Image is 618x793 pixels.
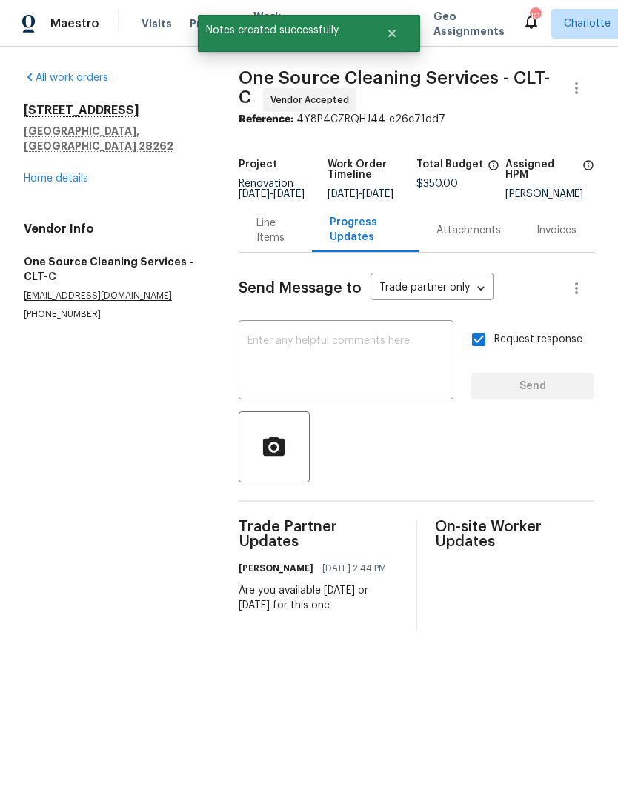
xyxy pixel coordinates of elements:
[328,159,416,180] h5: Work Order Timeline
[142,16,172,31] span: Visits
[330,215,401,245] div: Progress Updates
[488,159,499,179] span: The total cost of line items that have been proposed by Opendoor. This sum includes line items th...
[239,189,305,199] span: -
[24,222,203,236] h4: Vendor Info
[239,112,594,127] div: 4Y8P4CZRQHJ44-e26c71dd7
[433,9,505,39] span: Geo Assignments
[256,216,294,245] div: Line Items
[190,16,236,31] span: Projects
[328,189,359,199] span: [DATE]
[322,561,386,576] span: [DATE] 2:44 PM
[239,179,305,199] span: Renovation
[198,15,368,46] span: Notes created successfully.
[50,16,99,31] span: Maestro
[362,189,393,199] span: [DATE]
[239,583,398,613] div: Are you available [DATE] or [DATE] for this one
[253,9,291,39] span: Work Orders
[239,281,362,296] span: Send Message to
[371,276,494,301] div: Trade partner only
[494,332,582,348] span: Request response
[530,9,540,24] div: 101
[270,93,355,107] span: Vendor Accepted
[368,19,416,48] button: Close
[239,561,313,576] h6: [PERSON_NAME]
[239,69,550,106] span: One Source Cleaning Services - CLT-C
[24,73,108,83] a: All work orders
[505,159,578,180] h5: Assigned HPM
[328,189,393,199] span: -
[239,189,270,199] span: [DATE]
[536,223,577,238] div: Invoices
[416,159,483,170] h5: Total Budget
[416,179,458,189] span: $350.00
[564,16,611,31] span: Charlotte
[24,254,203,284] h5: One Source Cleaning Services - CLT-C
[239,159,277,170] h5: Project
[582,159,594,189] span: The hpm assigned to this work order.
[505,189,594,199] div: [PERSON_NAME]
[436,223,501,238] div: Attachments
[239,114,293,125] b: Reference:
[239,520,398,549] span: Trade Partner Updates
[273,189,305,199] span: [DATE]
[24,173,88,184] a: Home details
[435,520,594,549] span: On-site Worker Updates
